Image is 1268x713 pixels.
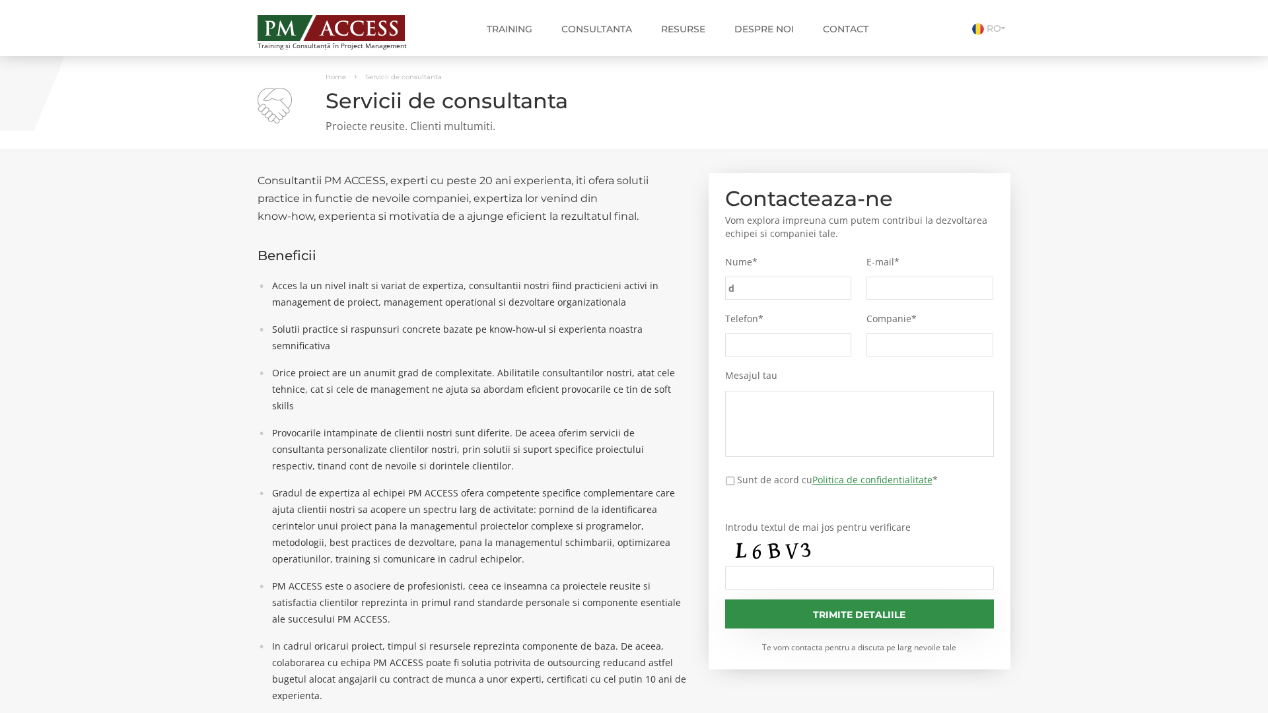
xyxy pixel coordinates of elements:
h3: Beneficii [258,248,689,263]
a: Contact [813,16,878,42]
li: Gradul de expertiza al echipei PM ACCESS ofera competente specifice complementare care ajuta clie... [265,485,689,567]
label: Nume [725,256,852,268]
img: Servicii de consultanta [258,88,292,123]
h2: Contacteaza-ne [725,189,995,207]
span: Training și Consultanță în Project Management [258,42,431,50]
label: Companie [866,313,993,325]
label: Mesajul tau [725,370,995,382]
li: Solutii practice si raspunsuri concrete bazate pe know-how-ul si experienta noastra semnificativa [265,321,689,354]
small: Te vom contacta pentru a discuta pe larg nevoile tale [725,642,995,653]
label: Introdu textul de mai jos pentru verificare [725,522,995,533]
img: Romana [972,23,984,35]
a: RO [972,22,1010,34]
input: Trimite detaliile [725,599,995,628]
li: In cadrul oricarui proiect, timpul si resursele reprezinta componente de baza. De aceea, colabora... [265,638,689,704]
label: Sunt de acord cu * [737,473,938,487]
p: Proiecte reusite. Clienti multumiti. [258,119,1010,134]
h1: Servicii de consultanta [258,89,1010,112]
img: PM ACCESS - Echipa traineri si consultanti certificati PMP: Narciss Popescu, Mihai Olaru, Monica ... [258,15,405,41]
a: Training și Consultanță în Project Management [258,11,431,50]
a: Resurse [651,16,715,42]
a: Training [477,16,542,42]
li: Orice proiect are un anumit grad de complexitate. Abilitatile consultantilor nostri, atat cele te... [265,364,689,414]
li: Acces la un nivel inalt si variat de expertiza, consultantii nostri fiind practicieni activi in m... [265,277,689,310]
h2: Consultantii PM ACCESS, experti cu peste 20 ani experienta, iti ofera solutii practice in functie... [258,172,689,225]
a: Home [326,73,346,81]
label: Telefon [725,313,852,325]
a: Despre noi [724,16,804,42]
li: Provocarile intampinate de clientii nostri sunt diferite. De aceea oferim servicii de consultanta... [265,424,689,474]
a: Politica de confidentialitate [812,473,933,486]
a: Consultanta [551,16,642,42]
label: E-mail [866,256,993,268]
span: Servicii de consultanta [365,73,442,81]
li: PM ACCESS este o asociere de profesionisti, ceea ce inseamna ca proiectele reusite si satisfactia... [265,578,689,627]
p: Vom explora impreuna cum putem contribui la dezvoltarea echipei si companiei tale. [725,214,995,240]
